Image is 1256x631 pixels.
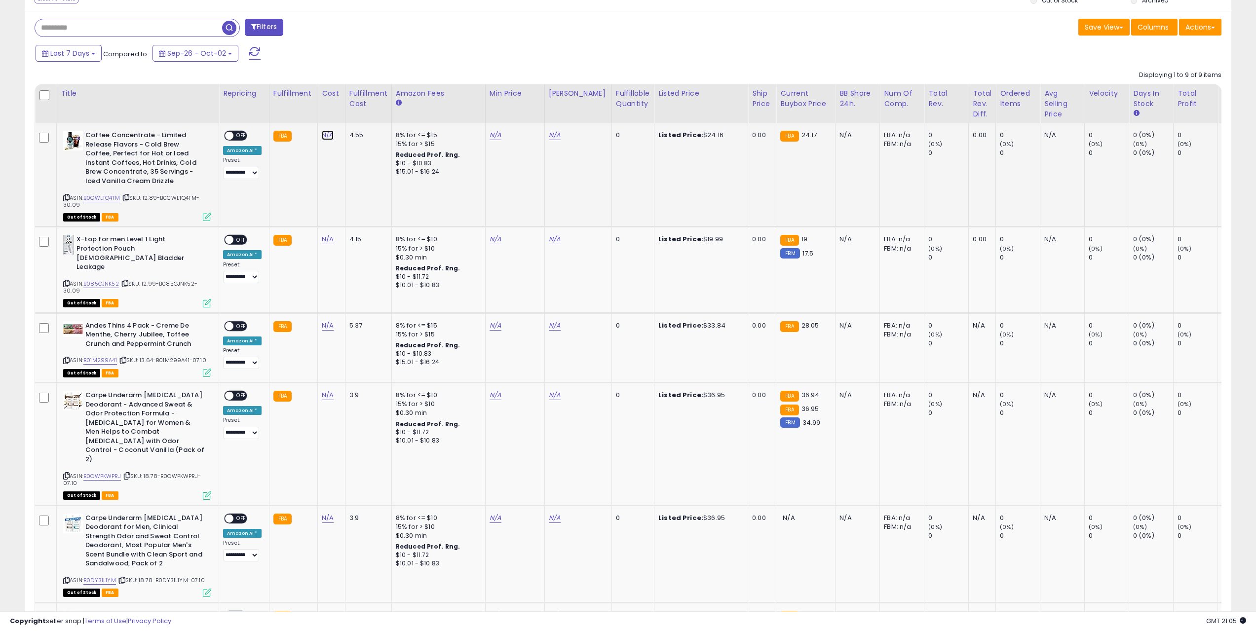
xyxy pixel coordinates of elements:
[1178,331,1191,338] small: (0%)
[928,321,968,330] div: 0
[1000,253,1040,262] div: 0
[490,390,501,400] a: N/A
[396,542,460,551] b: Reduced Prof. Rng.
[349,235,384,244] div: 4.15
[884,88,920,109] div: Num of Comp.
[1178,391,1218,400] div: 0
[1178,321,1218,330] div: 0
[1000,245,1014,253] small: (0%)
[1178,253,1218,262] div: 0
[973,391,988,400] div: N/A
[616,391,647,400] div: 0
[85,514,205,571] b: Carpe Underarm [MEDICAL_DATA] Deodorant for Men, Clinical Strength Odor and Sweat Control Deodora...
[396,244,478,253] div: 15% for > $10
[1178,131,1218,140] div: 0
[223,146,262,155] div: Amazon AI *
[84,616,126,626] a: Terms of Use
[1089,235,1129,244] div: 0
[658,514,740,522] div: $36.95
[1131,19,1178,36] button: Columns
[1044,235,1077,244] div: N/A
[1133,531,1173,540] div: 0 (0%)
[10,616,46,626] strong: Copyright
[396,168,478,176] div: $15.01 - $16.24
[1044,131,1077,140] div: N/A
[1133,235,1173,244] div: 0 (0%)
[1089,148,1129,157] div: 0
[780,248,799,259] small: FBM
[1000,514,1040,522] div: 0
[396,99,402,108] small: Amazon Fees.
[63,213,100,222] span: All listings that are currently out of stock and unavailable for purchase on Amazon
[223,417,262,439] div: Preset:
[752,131,768,140] div: 0.00
[223,336,262,345] div: Amazon AI *
[1178,245,1191,253] small: (0%)
[973,321,988,330] div: N/A
[1133,148,1173,157] div: 0 (0%)
[839,131,872,140] div: N/A
[549,513,561,523] a: N/A
[223,529,262,538] div: Amazon AI *
[322,234,334,244] a: N/A
[928,339,968,348] div: 0
[658,234,703,244] b: Listed Price:
[928,88,964,109] div: Total Rev.
[396,273,478,281] div: $10 - $11.72
[658,321,703,330] b: Listed Price:
[490,88,540,99] div: Min Price
[1000,140,1014,148] small: (0%)
[839,514,872,522] div: N/A
[752,391,768,400] div: 0.00
[63,321,211,376] div: ASIN:
[549,390,561,400] a: N/A
[223,88,265,99] div: Repricing
[396,264,460,272] b: Reduced Prof. Rng.
[802,418,821,427] span: 34.99
[1000,531,1040,540] div: 0
[273,131,292,142] small: FBA
[349,88,387,109] div: Fulfillment Cost
[36,45,102,62] button: Last 7 Days
[928,253,968,262] div: 0
[884,131,916,140] div: FBA: n/a
[801,234,807,244] span: 19
[245,19,283,36] button: Filters
[1000,148,1040,157] div: 0
[1133,400,1147,408] small: (0%)
[1000,523,1014,531] small: (0%)
[1133,321,1173,330] div: 0 (0%)
[396,391,478,400] div: 8% for <= $10
[658,390,703,400] b: Listed Price:
[658,88,744,99] div: Listed Price
[1139,71,1221,80] div: Displaying 1 to 9 of 9 items
[973,514,988,522] div: N/A
[322,88,341,99] div: Cost
[1133,140,1147,148] small: (0%)
[658,235,740,244] div: $19.99
[102,213,118,222] span: FBA
[396,159,478,168] div: $10 - $10.83
[1178,235,1218,244] div: 0
[223,540,262,562] div: Preset:
[1089,391,1129,400] div: 0
[152,45,238,62] button: Sep-26 - Oct-02
[752,88,772,109] div: Ship Price
[233,322,249,330] span: OFF
[752,514,768,522] div: 0.00
[273,514,292,524] small: FBA
[780,405,799,415] small: FBA
[396,330,478,339] div: 15% for > $15
[63,472,201,487] span: | SKU: 18.78-B0CWPKWPRJ-07.10
[616,321,647,330] div: 0
[1089,339,1129,348] div: 0
[928,408,968,417] div: 0
[396,350,478,358] div: $10 - $10.83
[1178,148,1218,157] div: 0
[349,514,384,522] div: 3.9
[85,321,205,351] b: Andes Thins 4 Pack - Creme De Menthe, Cherry Jubilee, Toffee Crunch and Peppermint Crunch
[928,531,968,540] div: 0
[396,358,478,367] div: $15.01 - $16.24
[1178,514,1218,522] div: 0
[102,589,118,597] span: FBA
